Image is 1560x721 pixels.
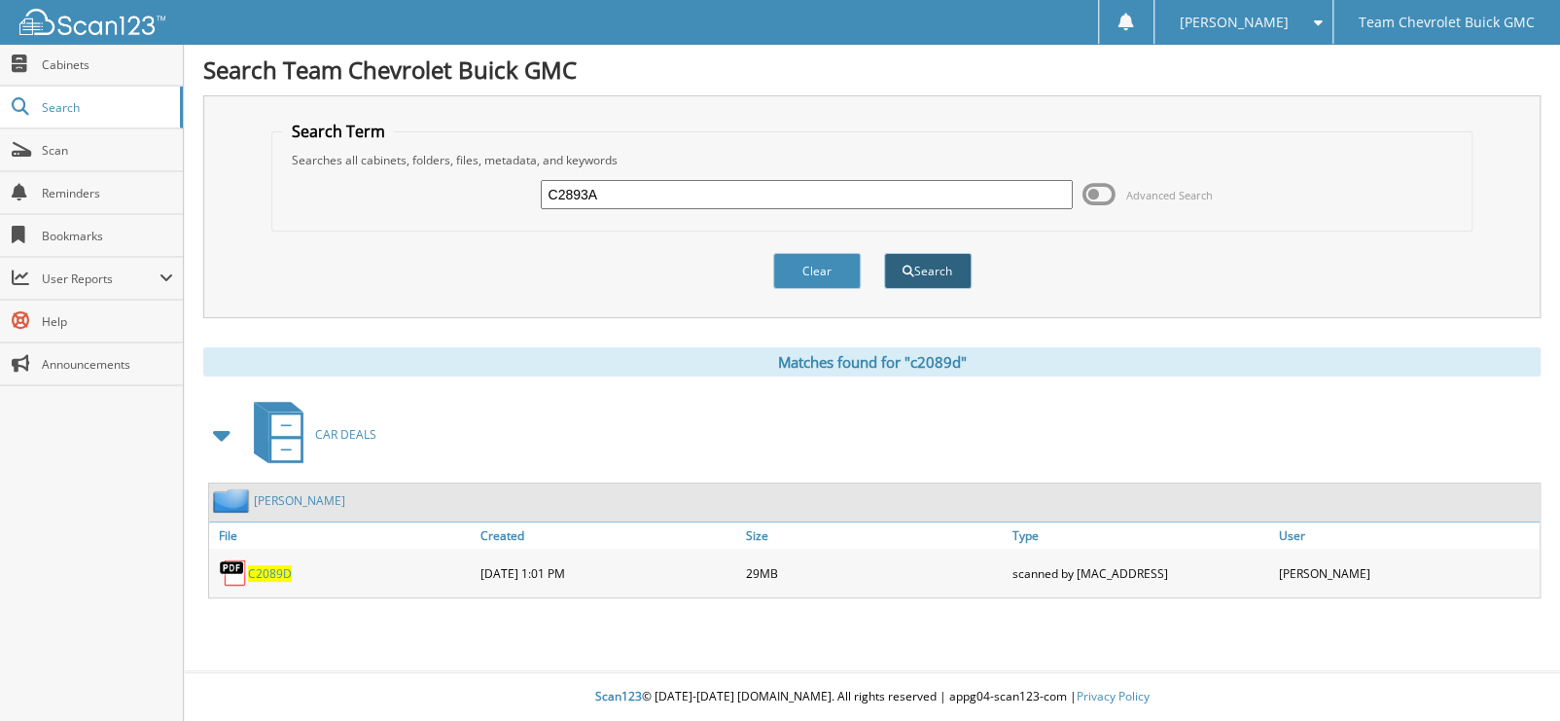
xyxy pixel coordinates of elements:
[209,523,476,549] a: File
[219,559,248,588] img: PDF.png
[42,185,173,201] span: Reminders
[773,253,861,289] button: Clear
[476,554,742,593] div: [DATE] 1:01 PM
[282,121,395,142] legend: Search Term
[1180,17,1289,28] span: [PERSON_NAME]
[42,356,173,373] span: Announcements
[42,56,173,73] span: Cabinets
[42,142,173,159] span: Scan
[884,253,972,289] button: Search
[1008,554,1274,593] div: scanned by [MAC_ADDRESS]
[1077,688,1150,704] a: Privacy Policy
[741,554,1008,593] div: 29MB
[1359,17,1535,28] span: Team Chevrolet Buick GMC
[184,673,1560,721] div: © [DATE]-[DATE] [DOMAIN_NAME]. All rights reserved | appg04-scan123-com |
[1008,523,1274,549] a: Type
[203,347,1541,377] div: Matches found for "c2089d"
[1273,554,1540,593] div: [PERSON_NAME]
[203,54,1541,86] h1: Search Team Chevrolet Buick GMC
[476,523,742,549] a: Created
[741,523,1008,549] a: Size
[254,492,345,509] a: [PERSON_NAME]
[1273,523,1540,549] a: User
[315,426,376,443] span: CAR DEALS
[42,228,173,244] span: Bookmarks
[242,396,376,473] a: CAR DEALS
[1126,188,1213,202] span: Advanced Search
[19,9,165,35] img: scan123-logo-white.svg
[42,270,160,287] span: User Reports
[282,152,1463,168] div: Searches all cabinets, folders, files, metadata, and keywords
[1463,628,1560,721] iframe: Chat Widget
[595,688,642,704] span: Scan123
[42,99,170,116] span: Search
[248,565,292,582] a: C2089D
[42,313,173,330] span: Help
[213,488,254,513] img: folder2.png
